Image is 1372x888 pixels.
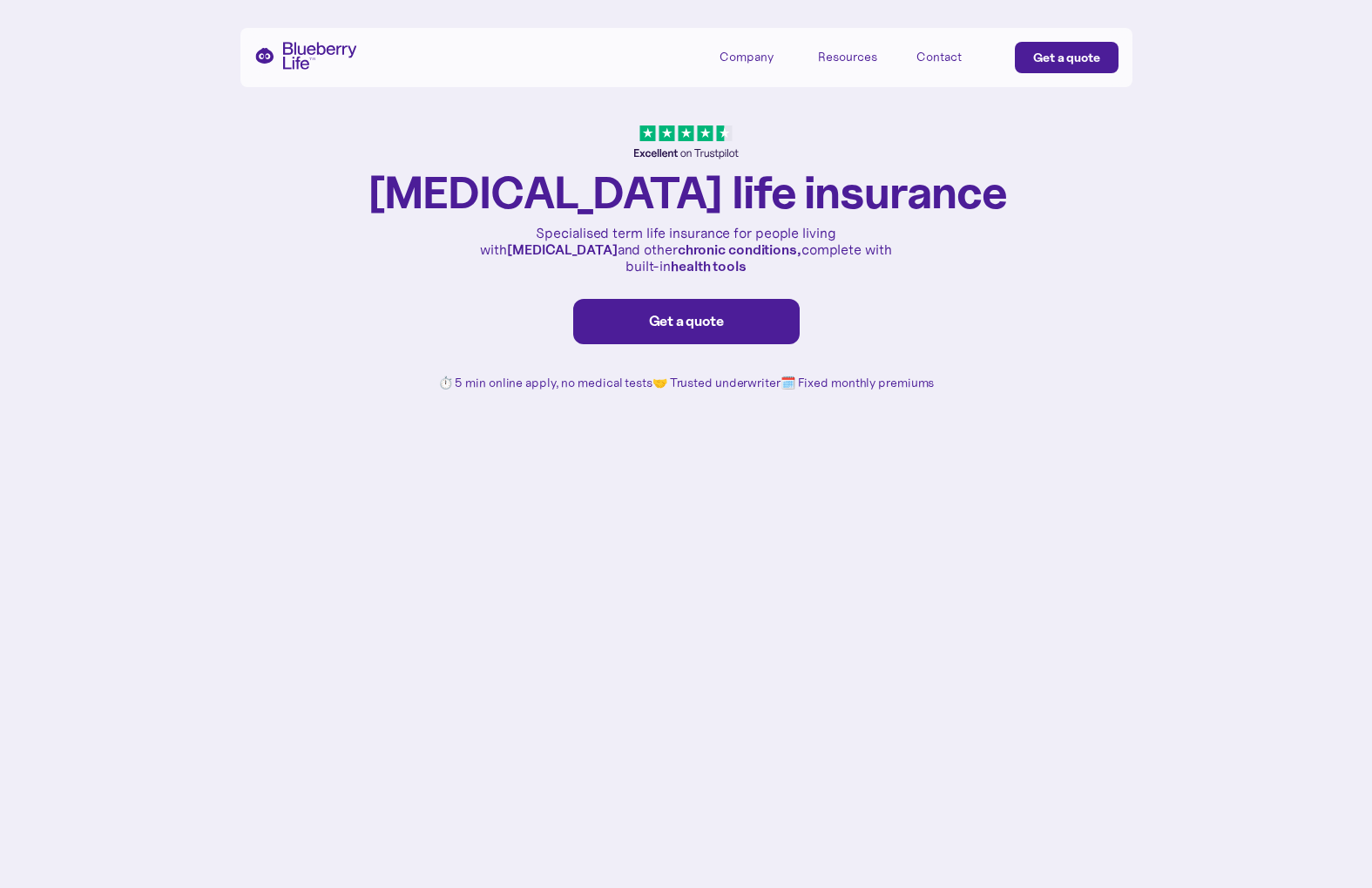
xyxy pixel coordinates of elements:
div: Resources [818,50,877,64]
strong: [MEDICAL_DATA] [507,241,618,258]
a: Get a quote [1015,42,1119,73]
p: Specialised term life insurance for people living with and other complete with built-in [477,225,896,275]
div: Get a quote [1033,49,1100,66]
div: Resources [818,42,896,71]
h1: [MEDICAL_DATA] life insurance [366,168,1007,216]
div: Company [720,42,798,71]
a: Get a quote [573,299,800,344]
div: Get a quote [591,313,781,330]
p: ⏱️ 5 min online apply, no medical tests 🤝 Trusted underwriter 🗓️ Fixed monthly premiums [438,376,935,390]
strong: chronic conditions, [678,241,801,258]
div: Contact [916,50,962,64]
a: Contact [916,42,995,71]
strong: health tools [671,257,747,275]
div: Company [720,50,774,64]
a: home [254,42,357,70]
